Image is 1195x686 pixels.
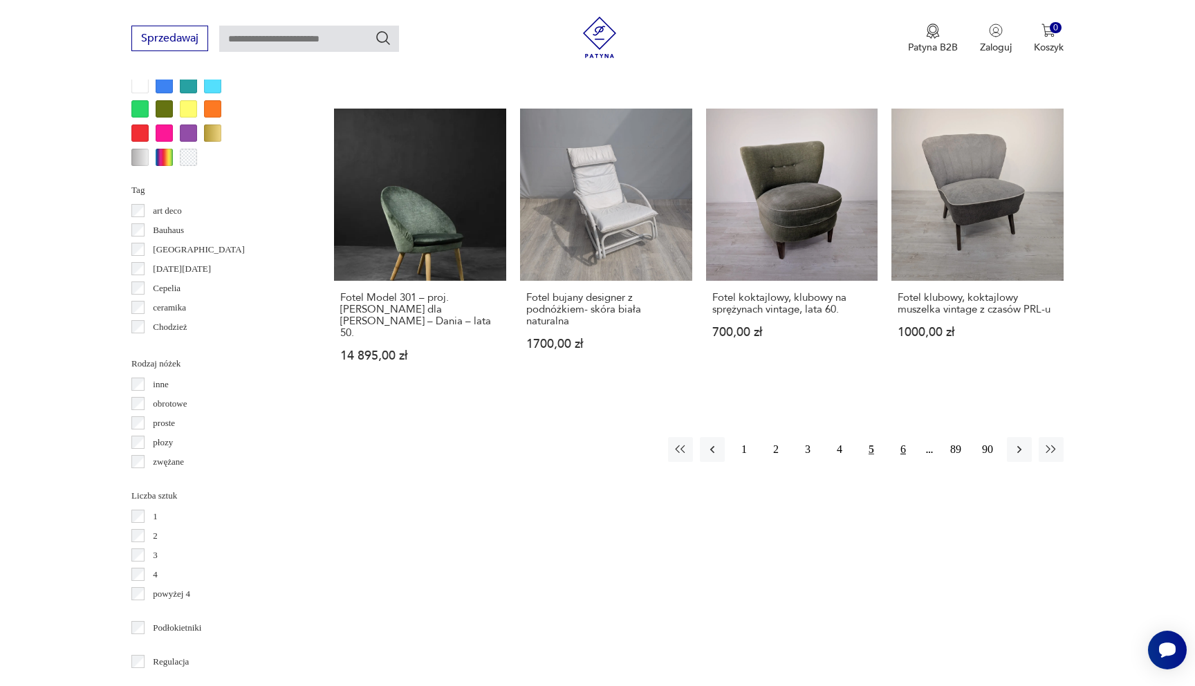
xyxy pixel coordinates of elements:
img: Ikona koszyka [1041,24,1055,37]
p: Zaloguj [980,41,1012,54]
p: 2 [153,528,158,544]
a: Fotel koktajlowy, klubowy na sprężynach vintage, lata 60.Fotel koktajlowy, klubowy na sprężynach ... [706,109,878,389]
button: 6 [891,437,916,462]
p: Rodzaj nóżek [131,356,301,371]
img: Patyna - sklep z meblami i dekoracjami vintage [579,17,620,58]
p: powyżej 4 [153,586,190,602]
button: 5 [859,437,884,462]
p: zwężane [153,454,184,470]
h3: Fotel klubowy, koktajlowy muszelka vintage z czasów PRL-u [898,292,1057,315]
p: art deco [153,203,182,219]
a: Fotel bujany designer z podnóżkiem- skóra biała naturalnaFotel bujany designer z podnóżkiem- skór... [520,109,692,389]
div: 0 [1050,22,1062,34]
button: Zaloguj [980,24,1012,54]
p: obrotowe [153,396,187,411]
h3: Fotel bujany designer z podnóżkiem- skóra biała naturalna [526,292,686,327]
p: Chodzież [153,319,187,335]
button: 0Koszyk [1034,24,1064,54]
p: [DATE][DATE] [153,261,211,277]
p: 3 [153,548,158,563]
button: 2 [763,437,788,462]
button: Szukaj [375,30,391,46]
a: Fotel klubowy, koktajlowy muszelka vintage z czasów PRL-uFotel klubowy, koktajlowy muszelka vinta... [891,109,1064,389]
img: Ikona medalu [926,24,940,39]
img: Ikonka użytkownika [989,24,1003,37]
p: 4 [153,567,158,582]
p: Patyna B2B [908,41,958,54]
p: Cepelia [153,281,180,296]
p: 700,00 zł [712,326,872,338]
p: Podłokietniki [153,620,201,636]
button: Patyna B2B [908,24,958,54]
a: Ikona medaluPatyna B2B [908,24,958,54]
button: 4 [827,437,852,462]
p: 1700,00 zł [526,338,686,350]
p: ceramika [153,300,186,315]
p: Koszyk [1034,41,1064,54]
p: [GEOGRAPHIC_DATA] [153,242,245,257]
p: proste [153,416,175,431]
p: Bauhaus [153,223,184,238]
p: Ćmielów [153,339,186,354]
button: 89 [943,437,968,462]
p: inne [153,377,168,392]
p: 14 895,00 zł [340,350,500,362]
h3: Fotel Model 301 – proj. [PERSON_NAME] dla [PERSON_NAME] – Dania – lata 50. [340,292,500,339]
a: Fotel Model 301 – proj. Ejvind A. Johansson dla Godtfred H. Petersen – Dania – lata 50.Fotel Mode... [334,109,506,389]
p: Tag [131,183,301,198]
p: 1000,00 zł [898,326,1057,338]
h3: Fotel koktajlowy, klubowy na sprężynach vintage, lata 60. [712,292,872,315]
a: Sprzedawaj [131,35,208,44]
p: płozy [153,435,173,450]
p: Liczba sztuk [131,488,301,503]
p: Regulacja [153,654,189,669]
button: 90 [975,437,1000,462]
button: 3 [795,437,820,462]
button: Sprzedawaj [131,26,208,51]
p: 1 [153,509,158,524]
iframe: Smartsupp widget button [1148,631,1187,669]
button: 1 [732,437,757,462]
